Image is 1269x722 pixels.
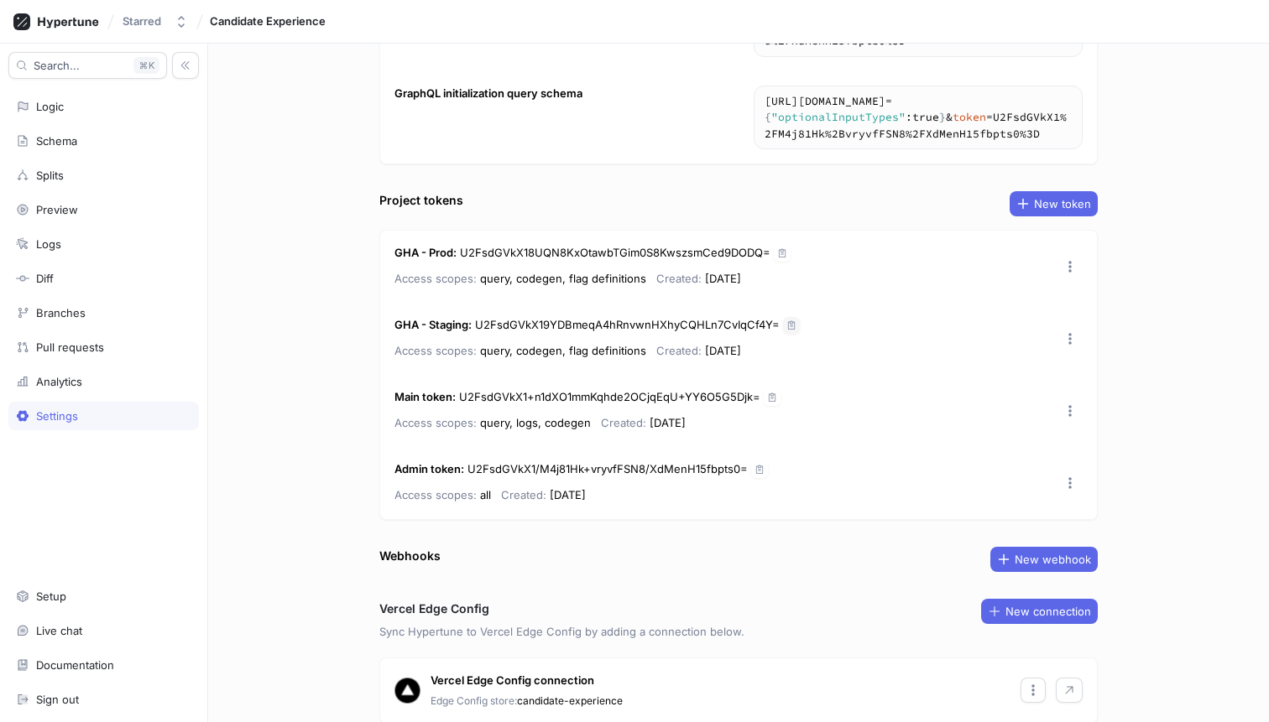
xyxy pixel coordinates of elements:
[501,488,546,501] span: Created:
[394,485,491,505] p: all
[379,600,489,617] h3: Vercel Edge Config
[656,344,702,357] span: Created:
[990,547,1098,572] button: New webhook
[656,268,741,288] p: [DATE]
[394,272,477,285] span: Access scopes:
[394,268,646,288] p: query, codegen, flag definitions
[1034,199,1091,209] span: New token
[475,318,780,331] span: U2FsdGVkX19YDBmeqA4hRnvwnHXhyCQHLn7CvIqCf4Y=
[501,485,586,505] p: [DATE]
[36,624,82,637] div: Live chat
[601,416,646,429] span: Created:
[36,375,82,388] div: Analytics
[656,340,741,361] p: [DATE]
[36,100,64,113] div: Logic
[379,547,441,564] div: Webhooks
[981,599,1098,624] button: New connection
[394,344,477,357] span: Access scopes:
[36,169,64,182] div: Splits
[36,693,79,706] div: Sign out
[394,390,456,403] strong: Main token :
[36,590,66,603] div: Setup
[8,52,167,79] button: Search...K
[133,57,159,74] div: K
[36,272,54,285] div: Diff
[656,272,702,285] span: Created:
[460,246,770,259] span: U2FsdGVkX18UQN8KxOtawbTGim0S8KwszsmCed9DODQ=
[431,694,517,707] span: Edge Config store:
[394,340,646,361] p: query, codegen, flag definitions
[755,86,1082,149] textarea: https://[DOMAIN_NAME]/schema?body={"optionalInputTypes":true}&token=U2FsdGVkX1%2FM4j81Hk%2BvryvfF...
[36,306,86,319] div: Branches
[116,8,195,35] button: Starred
[36,134,77,148] div: Schema
[1005,606,1091,616] span: New connection
[379,191,463,209] div: Project tokens
[123,14,161,29] div: Starred
[36,340,104,354] div: Pull requests
[1015,554,1091,564] span: New webhook
[394,86,582,102] div: GraphQL initialization query schema
[601,413,686,433] p: [DATE]
[1010,191,1098,216] button: New token
[459,390,760,403] span: U2FsdGVkX1+n1dXO1mmKqhde2OCjqEqU+YY6O5G5Djk=
[394,416,477,429] span: Access scopes:
[36,409,78,423] div: Settings
[431,693,623,709] p: candidate-experience
[379,624,1098,641] p: Sync Hypertune to Vercel Edge Config by adding a connection below.
[394,246,457,259] strong: GHA - Prod :
[394,413,591,433] p: query, logs, codegen
[394,488,477,501] span: Access scopes:
[431,673,594,689] p: Vercel Edge Config connection
[394,678,420,704] img: Vercel logo
[394,462,464,475] strong: Admin token :
[34,60,80,70] span: Search...
[36,203,78,216] div: Preview
[36,658,114,672] div: Documentation
[8,651,199,679] a: Documentation
[394,318,472,331] strong: GHA - Staging :
[210,15,326,27] span: Candidate Experience
[36,237,61,251] div: Logs
[467,462,748,475] span: U2FsdGVkX1/M4j81Hk+vryvfFSN8/XdMenH15fbpts0=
